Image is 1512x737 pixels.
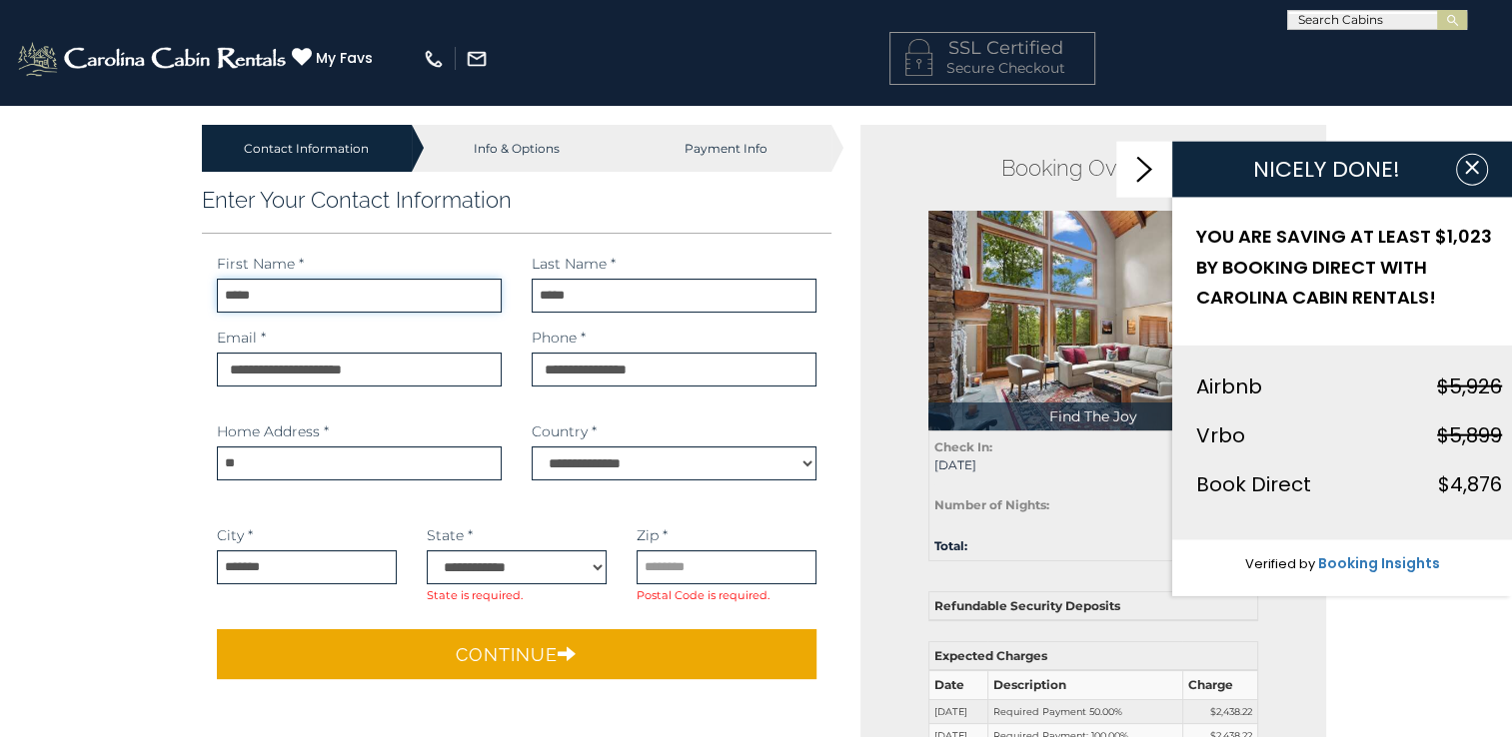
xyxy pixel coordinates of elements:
span: [DATE] [934,456,1078,473]
h4: SSL Certified [905,39,1079,59]
label: Home Address * [217,421,329,441]
th: Refundable Security Deposits [928,592,1257,621]
div: $4,876 [1438,466,1502,500]
td: $2,438.22 [1182,699,1257,724]
th: Expected Charges [928,642,1257,671]
h2: YOU ARE SAVING AT LEAST $1,023 BY BOOKING DIRECT WITH CAROLINA CABIN RENTALS! [1196,222,1502,314]
span: [DATE] [1108,456,1252,473]
img: phone-regular-white.png [423,48,445,70]
div: 7 [1166,494,1252,511]
label: State * [427,525,473,545]
strike: $5,899 [1437,420,1502,448]
span: State is required. [427,588,523,602]
strong: Total: [934,538,967,553]
img: mail-regular-white.png [466,48,488,70]
img: White-1-2.png [15,39,292,79]
label: City * [217,525,253,545]
th: Charge [1182,670,1257,699]
label: First Name * [217,254,304,274]
th: Date [928,670,987,699]
strong: Number of Nights: [934,497,1049,512]
a: Booking Insights [1318,552,1440,572]
strike: $5,926 [1437,371,1502,399]
p: Secure Checkout [905,58,1079,78]
h1: NICELY DONE! [1196,158,1456,182]
img: 1714383587_thumbnail.jpeg [928,211,1258,430]
span: Postal Code is required. [637,588,769,602]
h3: Enter Your Contact Information [202,187,832,213]
th: Description [987,670,1182,699]
button: Continue [217,629,817,679]
label: Country * [532,421,597,441]
td: Required Payment 50.00% [987,699,1182,724]
span: Verified by [1245,553,1315,572]
td: [DATE] [928,699,987,724]
span: My Favs [316,48,373,69]
label: Zip * [637,525,668,545]
p: Find The Joy [928,402,1258,430]
a: My Favs [292,47,378,69]
div: Vrbo [1196,417,1245,451]
label: Email * [217,328,266,348]
strong: Check In: [934,439,992,454]
img: LOCKICON1.png [905,39,932,76]
span: Book Direct [1196,469,1311,497]
h2: Booking Overview [928,155,1258,181]
div: $4,876.44 [1093,535,1267,552]
div: Airbnb [1196,368,1262,402]
label: Last Name * [532,254,616,274]
label: Phone * [532,328,586,348]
